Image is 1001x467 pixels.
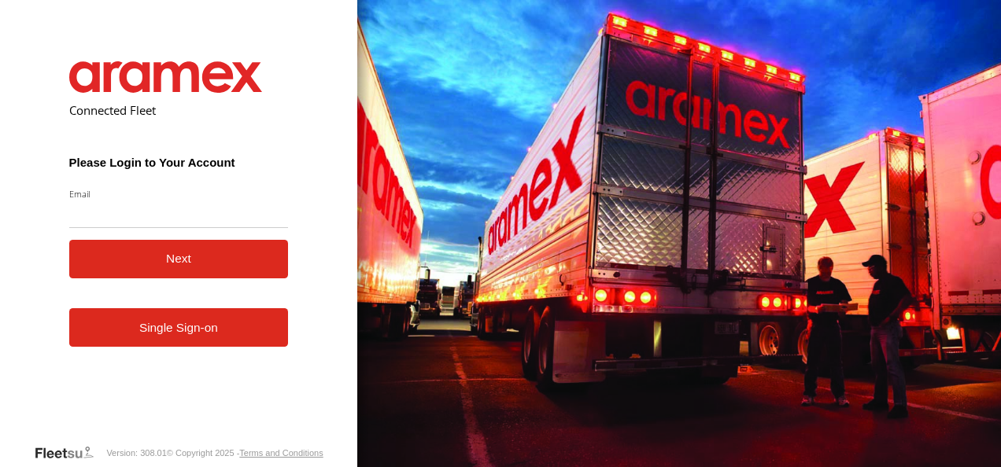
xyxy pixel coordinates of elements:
div: Version: 308.01 [106,448,166,458]
a: Visit our Website [34,445,106,461]
h3: Please Login to Your Account [69,156,289,169]
h2: Connected Fleet [69,102,289,118]
div: © Copyright 2025 - [167,448,323,458]
a: Terms and Conditions [239,448,323,458]
button: Next [69,240,289,278]
img: Aramex [69,61,263,93]
a: Single Sign-on [69,308,289,347]
label: Email [69,188,289,200]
